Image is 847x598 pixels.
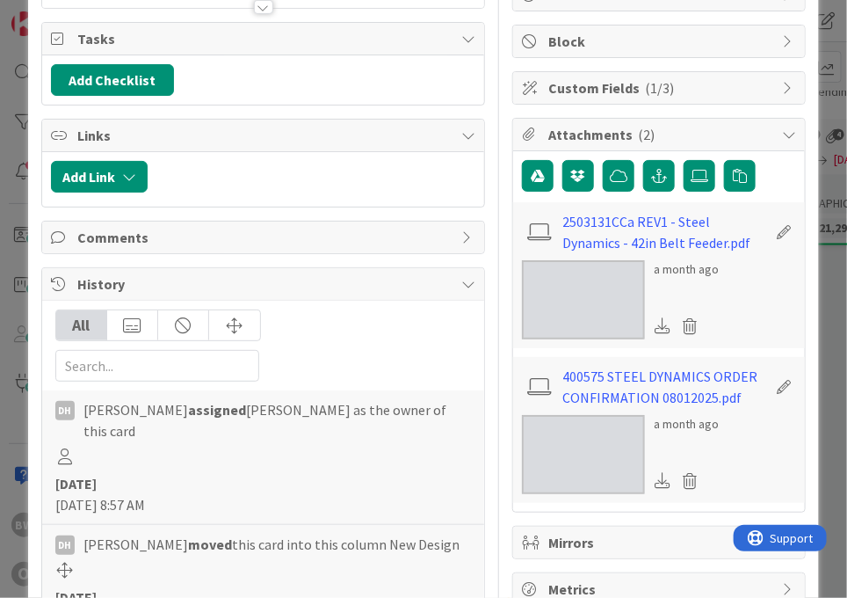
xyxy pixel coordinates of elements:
div: [DATE] 8:57 AM [55,473,471,515]
span: Attachments [548,124,773,145]
span: Mirrors [548,532,773,553]
span: Links [77,125,452,146]
div: DH [55,536,75,555]
div: a month ago [654,260,719,279]
a: 2503131CCa REV1 - Steel Dynamics - 42in Belt Feeder.pdf [562,211,766,253]
span: [PERSON_NAME] this card into this column New Design [83,534,460,555]
span: Block [548,31,773,52]
b: moved [188,536,232,553]
span: Tasks [77,28,452,49]
span: [PERSON_NAME] [PERSON_NAME] as the owner of this card [83,399,471,441]
div: Download [654,315,673,338]
b: assigned [188,401,246,419]
span: ( 1/3 ) [645,79,674,97]
span: History [77,273,452,295]
div: DH [55,401,75,420]
b: [DATE] [55,475,97,492]
div: a month ago [654,415,719,434]
div: All [56,310,107,340]
div: Download [654,470,673,492]
span: Support [37,3,80,24]
button: Add Checklist [51,64,174,96]
a: 400575 STEEL DYNAMICS ORDER CONFIRMATION 08012025.pdf [562,366,766,408]
span: Custom Fields [548,77,773,98]
button: Add Link [51,161,148,193]
span: Comments [77,227,452,248]
input: Search... [55,350,259,382]
span: ( 2 ) [638,126,655,143]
